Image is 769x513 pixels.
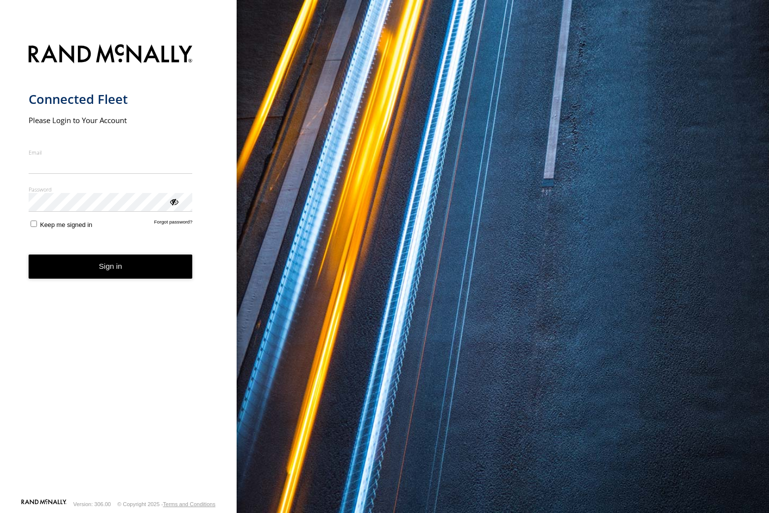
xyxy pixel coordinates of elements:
[29,42,193,67] img: Rand McNally
[29,186,193,193] label: Password
[40,221,92,228] span: Keep me signed in
[29,255,193,279] button: Sign in
[21,499,67,509] a: Visit our Website
[31,221,37,227] input: Keep me signed in
[29,91,193,107] h1: Connected Fleet
[163,501,215,507] a: Terms and Conditions
[154,219,193,228] a: Forgot password?
[117,501,215,507] div: © Copyright 2025 -
[29,115,193,125] h2: Please Login to Your Account
[29,149,193,156] label: Email
[169,196,178,206] div: ViewPassword
[73,501,111,507] div: Version: 306.00
[29,38,209,498] form: main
